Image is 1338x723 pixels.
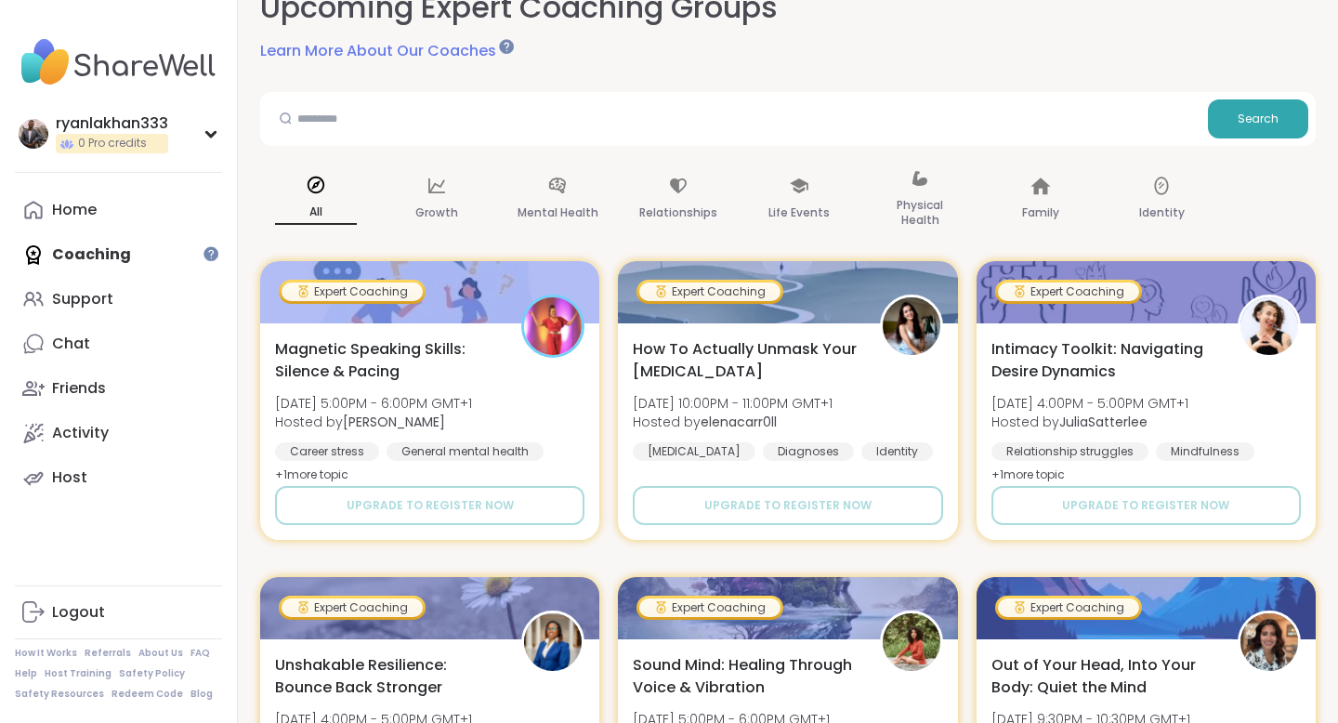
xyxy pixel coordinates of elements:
[499,39,514,54] iframe: Spotlight
[260,40,511,62] a: Learn More About Our Coaches
[275,442,379,461] div: Career stress
[343,413,445,431] b: [PERSON_NAME]
[15,188,222,232] a: Home
[387,442,544,461] div: General mental health
[52,289,113,309] div: Support
[52,334,90,354] div: Chat
[15,411,222,455] a: Activity
[52,602,105,623] div: Logout
[639,283,780,301] div: Expert Coaching
[347,497,514,514] span: Upgrade to register now
[15,667,37,680] a: Help
[282,283,423,301] div: Expert Coaching
[275,394,472,413] span: [DATE] 5:00PM - 6:00PM GMT+1
[633,338,859,383] span: How To Actually Unmask Your [MEDICAL_DATA]
[119,667,185,680] a: Safety Policy
[639,598,780,617] div: Expert Coaching
[15,277,222,322] a: Support
[701,413,777,431] b: elenacarr0ll
[275,486,584,525] button: Upgrade to register now
[518,202,598,224] p: Mental Health
[15,30,222,95] img: ShareWell Nav Logo
[633,394,833,413] span: [DATE] 10:00PM - 11:00PM GMT+1
[763,442,854,461] div: Diagnoses
[52,378,106,399] div: Friends
[111,688,183,701] a: Redeem Code
[282,598,423,617] div: Expert Coaching
[85,647,131,660] a: Referrals
[275,201,357,225] p: All
[704,497,872,514] span: Upgrade to register now
[15,455,222,500] a: Host
[52,467,87,488] div: Host
[15,366,222,411] a: Friends
[768,202,830,224] p: Life Events
[45,667,111,680] a: Host Training
[633,654,859,699] span: Sound Mind: Healing Through Voice & Vibration
[78,136,147,151] span: 0 Pro credits
[639,202,717,224] p: Relationships
[15,647,77,660] a: How It Works
[275,413,472,431] span: Hosted by
[633,442,755,461] div: [MEDICAL_DATA]
[524,297,582,355] img: Lisa_LaCroix
[415,202,458,224] p: Growth
[633,486,942,525] button: Upgrade to register now
[190,688,213,701] a: Blog
[52,200,97,220] div: Home
[19,119,48,149] img: ryanlakhan333
[524,613,582,671] img: AprilMcBride
[138,647,183,660] a: About Us
[15,322,222,366] a: Chat
[52,423,109,443] div: Activity
[190,647,210,660] a: FAQ
[633,413,833,431] span: Hosted by
[275,338,501,383] span: Magnetic Speaking Skills: Silence & Pacing
[56,113,168,134] div: ryanlakhan333
[203,246,218,261] iframe: Spotlight
[15,590,222,635] a: Logout
[275,654,501,699] span: Unshakable Resilience: Bounce Back Stronger
[15,688,104,701] a: Safety Resources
